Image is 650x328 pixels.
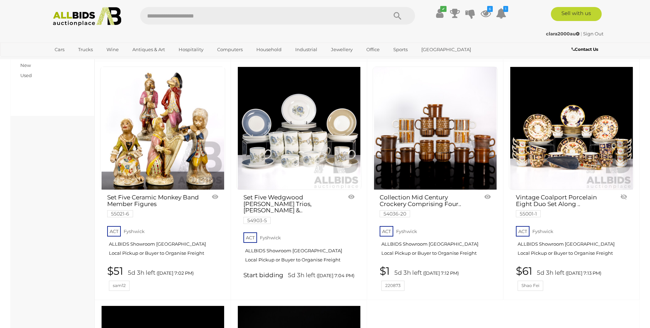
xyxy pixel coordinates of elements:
a: Set Five Ceramic Monkey Band Member Figures [100,67,225,190]
a: Trucks [74,44,97,55]
strong: clara2000au [546,31,580,36]
a: Set Five Wedgwood [PERSON_NAME] Trios, [PERSON_NAME] &.. 54903-5 [243,194,338,223]
a: Office [362,44,384,55]
img: Collection Mid Century Crockery Comprising Four Midwinter Mugs, Seven Wedgwood Stirling Tea Cups,... [374,67,497,190]
a: Hospitality [174,44,208,55]
a: ACT Fyshwick ALLBIDS Showroom [GEOGRAPHIC_DATA] Local Pickup or Buyer to Organise Freight [107,224,220,262]
a: Wine [102,44,123,55]
a: Collection Mid Century Crockery Comprising Four.. 54036-20 [380,194,474,217]
a: New [20,62,31,68]
a: Used [20,73,32,78]
a: Set Five Ceramic Monkey Band Member Figures 55021-6 [107,194,201,217]
a: Computers [213,44,247,55]
a: Vintage Coalport Porcelain Eight Duo Set Along with Royal Crown Derby Porcelain Seven Various Duo... [509,67,634,190]
a: Start bidding 5d 3h left ([DATE] 7:04 PM) [243,272,356,280]
b: Contact Us [572,47,598,52]
a: $51 5d 3h left ([DATE] 7:02 PM) sam12 [107,265,220,291]
i: 1 [503,6,508,12]
i: 6 [487,6,493,12]
a: Antiques & Art [128,44,170,55]
a: Sell with us [551,7,602,21]
a: Contact Us [572,46,600,53]
a: Sign Out [583,31,603,36]
a: $61 5d 3h left ([DATE] 7:13 PM) Shao Fei [516,265,629,291]
a: ✔ [434,7,445,20]
a: Jewellery [326,44,357,55]
a: Set Five Wedgwood Susie Cooper Trios, Creamer & Sugar Dish in Glen Mist Pattern & Five Wedgwood S... [236,67,361,190]
img: Set Five Wedgwood Susie Cooper Trios, Creamer & Sugar Dish in Glen Mist Pattern & Five Wedgwood S... [238,67,360,190]
a: Industrial [291,44,322,55]
a: Cars [50,44,69,55]
a: ACT Fyshwick ALLBIDS Showroom [GEOGRAPHIC_DATA] Local Pickup or Buyer to Organise Freight [380,224,492,262]
a: [GEOGRAPHIC_DATA] [417,44,476,55]
a: 6 [480,7,491,20]
a: ACT Fyshwick ALLBIDS Showroom [GEOGRAPHIC_DATA] Local Pickup or Buyer to Organise Freight [516,224,629,262]
img: Set Five Ceramic Monkey Band Member Figures [102,67,224,190]
a: Sports [389,44,412,55]
a: Collection Mid Century Crockery Comprising Four Midwinter Mugs, Seven Wedgwood Stirling Tea Cups,... [373,67,498,190]
a: ACT Fyshwick ALLBIDS Showroom [GEOGRAPHIC_DATA] Local Pickup or Buyer to Organise Freight [243,230,356,268]
a: 1 [496,7,506,20]
button: Search [380,7,415,25]
a: clara2000au [546,31,581,36]
a: Vintage Coalport Porcelain Eight Duo Set Along .. 55001-1 [516,194,610,217]
i: ✔ [440,6,447,12]
a: $1 5d 3h left ([DATE] 7:12 PM) 220873 [380,265,492,291]
img: Vintage Coalport Porcelain Eight Duo Set Along with Royal Crown Derby Porcelain Seven Various Duo... [510,67,633,190]
img: Allbids.com.au [49,7,125,26]
a: Household [252,44,286,55]
span: | [581,31,582,36]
